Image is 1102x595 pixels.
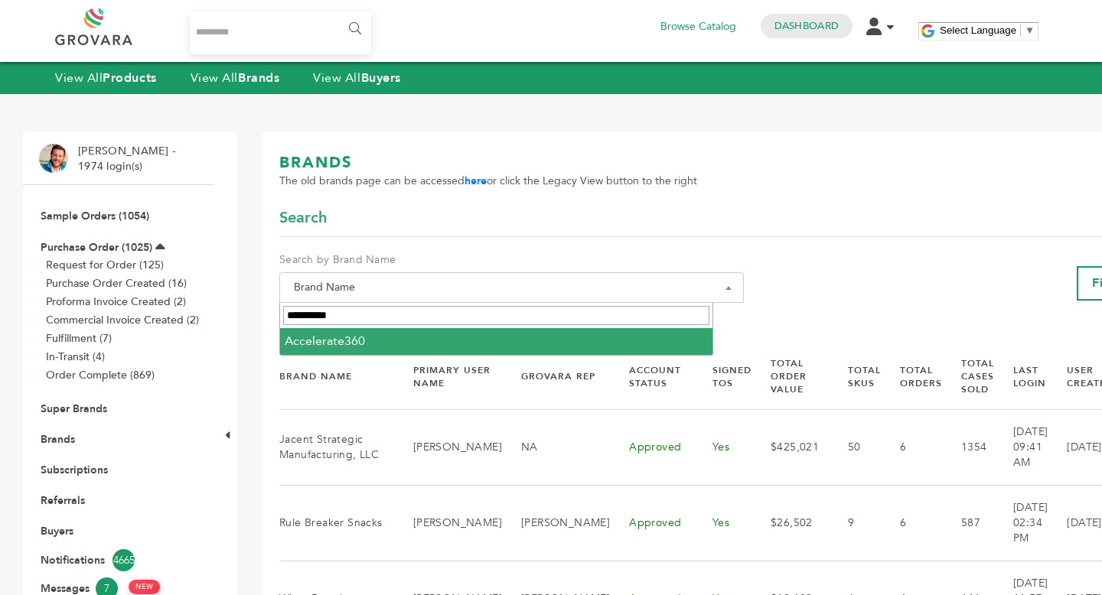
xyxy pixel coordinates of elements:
[41,209,149,223] a: Sample Orders (1054)
[112,549,135,571] span: 4665
[280,328,712,354] li: Accelerate360
[465,174,487,188] a: here
[660,18,736,35] a: Browse Catalog
[41,402,107,416] a: Super Brands
[394,344,502,409] th: Primary User Name
[279,207,327,229] span: Search
[191,70,280,86] a: View AllBrands
[313,70,401,86] a: View AllBuyers
[752,409,829,485] td: $425,021
[693,344,752,409] th: Signed TOS
[829,409,881,485] td: 50
[46,276,187,291] a: Purchase Order Created (16)
[774,19,839,33] a: Dashboard
[279,152,697,174] h1: BRANDS
[693,409,752,485] td: Yes
[279,485,394,561] td: Rule Breaker Snacks
[881,409,942,485] td: 6
[1020,24,1021,36] span: ​
[940,24,1035,36] a: Select Language​
[361,70,401,86] strong: Buyers
[502,485,610,561] td: [PERSON_NAME]
[610,485,693,561] td: Approved
[46,350,105,364] a: In-Transit (4)
[881,485,942,561] td: 6
[693,485,752,561] td: Yes
[942,409,994,485] td: 1354
[279,174,697,189] span: The old brands page can be accessed or click the Legacy View button to the right
[279,252,744,268] label: Search by Brand Name
[78,144,179,174] li: [PERSON_NAME] - 1974 login(s)
[994,344,1048,409] th: Last Login
[610,344,693,409] th: Account Status
[752,344,829,409] th: Total Order Value
[103,70,156,86] strong: Products
[881,344,942,409] th: Total Orders
[502,409,610,485] td: NA
[502,344,610,409] th: Grovara Rep
[942,344,994,409] th: Total Cases Sold
[940,24,1016,36] span: Select Language
[41,549,197,571] a: Notifications4665
[394,485,502,561] td: [PERSON_NAME]
[279,344,394,409] th: Brand Name
[41,524,73,538] a: Buyers
[41,240,152,255] a: Purchase Order (1025)
[752,485,829,561] td: $26,502
[994,485,1048,561] td: [DATE] 02:34 PM
[994,409,1048,485] td: [DATE] 09:41 AM
[46,294,186,309] a: Proforma Invoice Created (2)
[41,493,85,508] a: Referrals
[942,485,994,561] td: 587
[46,258,164,272] a: Request for Order (125)
[46,368,155,382] a: Order Complete (869)
[829,344,881,409] th: Total SKUs
[46,331,112,346] a: Fulfillment (7)
[55,70,157,86] a: View AllProducts
[190,11,371,54] input: Search...
[41,463,108,477] a: Subscriptions
[279,409,394,485] td: Jacent Strategic Manufacturing, LLC
[238,70,279,86] strong: Brands
[46,313,199,327] a: Commercial Invoice Created (2)
[829,485,881,561] td: 9
[610,409,693,485] td: Approved
[394,409,502,485] td: [PERSON_NAME]
[288,277,735,298] span: Brand Name
[283,306,709,325] input: Search
[1025,24,1035,36] span: ▼
[129,580,160,594] span: NEW
[279,272,744,303] span: Brand Name
[41,432,75,447] a: Brands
